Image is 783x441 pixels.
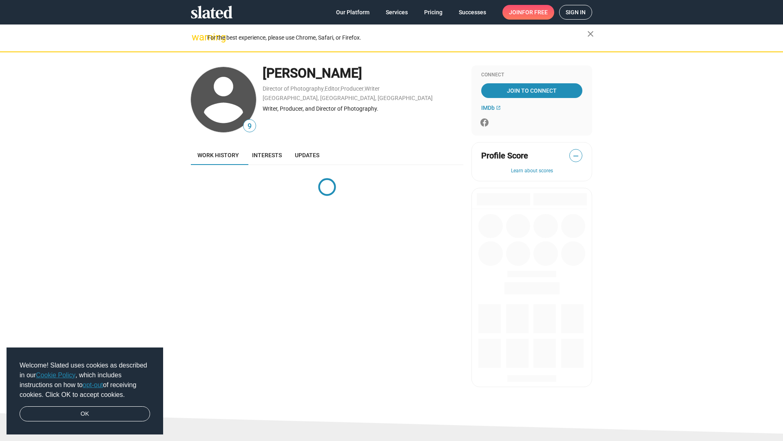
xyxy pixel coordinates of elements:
span: , [324,87,325,91]
a: Updates [288,145,326,165]
mat-icon: open_in_new [496,105,501,110]
span: — [570,151,582,161]
span: Pricing [424,5,442,20]
div: Writer, Producer, and Director of Photography. [263,105,463,113]
a: Joinfor free [502,5,554,20]
a: [GEOGRAPHIC_DATA], [GEOGRAPHIC_DATA], [GEOGRAPHIC_DATA] [263,95,433,101]
a: Successes [452,5,493,20]
span: Successes [459,5,486,20]
a: Editor [325,85,340,92]
div: cookieconsent [7,347,163,435]
span: , [340,87,341,91]
span: , [364,87,365,91]
span: Profile Score [481,150,528,161]
span: 9 [243,121,256,132]
a: Cookie Policy [36,372,75,379]
span: Sign in [566,5,586,19]
a: Director of Photography [263,85,324,92]
a: Writer [365,85,380,92]
a: Join To Connect [481,83,582,98]
a: Producer [341,85,364,92]
div: For the best experience, please use Chrome, Safari, or Firefox. [207,32,587,43]
span: Interests [252,152,282,158]
span: Services [386,5,408,20]
div: [PERSON_NAME] [263,65,463,82]
span: IMDb [481,105,495,111]
mat-icon: close [586,29,595,39]
a: Pricing [418,5,449,20]
mat-icon: warning [192,32,201,42]
a: Sign in [559,5,592,20]
a: Services [379,5,414,20]
span: for free [522,5,548,20]
span: Work history [197,152,239,158]
a: Our Platform [330,5,376,20]
span: Updates [295,152,319,158]
a: IMDb [481,105,501,111]
a: dismiss cookie message [20,406,150,422]
a: opt-out [83,381,103,388]
span: Join To Connect [483,83,581,98]
a: Work history [191,145,246,165]
span: Our Platform [336,5,369,20]
a: Interests [246,145,288,165]
button: Learn about scores [481,168,582,174]
div: Connect [481,72,582,78]
span: Welcome! Slated uses cookies as described in our , which includes instructions on how to of recei... [20,361,150,400]
span: Join [509,5,548,20]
